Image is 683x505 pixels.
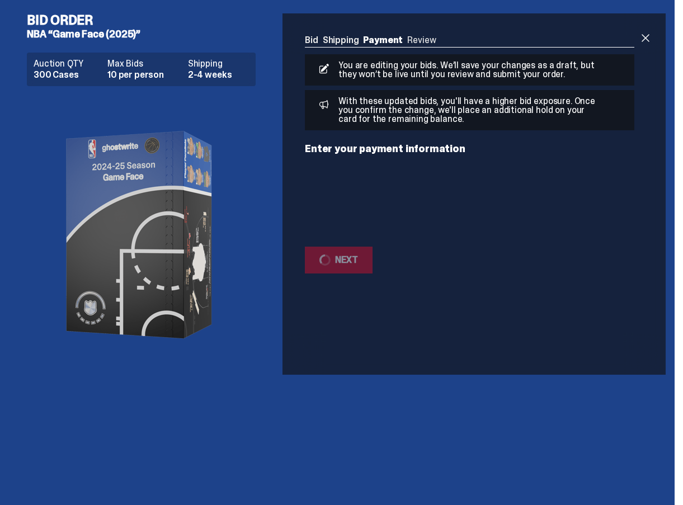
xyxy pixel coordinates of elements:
[188,59,249,68] dt: Shipping
[188,70,249,79] dd: 2-4 weeks
[107,59,181,68] dt: Max Bids
[107,70,181,79] dd: 10 per person
[27,13,265,27] h4: Bid Order
[27,29,265,39] h5: NBA “Game Face (2025)”
[30,95,253,375] img: product image
[34,59,101,68] dt: Auction QTY
[323,34,359,46] a: Shipping
[334,97,606,124] p: With these updated bids, you'll have a higher bid exposure. Once you confirm the change, we'll pl...
[334,61,601,79] p: You are editing your bids. We’ll save your changes as a draft, but they won’t be live until you r...
[34,70,101,79] dd: 300 Cases
[305,34,318,46] a: Bid
[305,144,634,154] p: Enter your payment information
[363,34,403,46] a: Payment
